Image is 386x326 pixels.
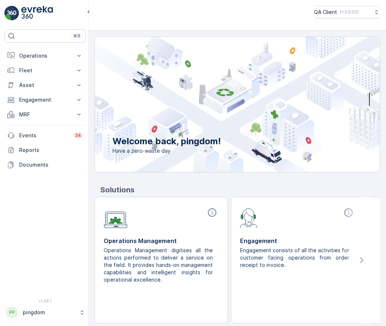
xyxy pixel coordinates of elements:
[6,307,18,318] div: PP
[104,207,128,228] img: module-icon
[104,236,219,245] p: Operations Management
[4,143,86,157] a: Reports
[240,207,257,228] img: module-icon
[314,8,337,16] p: QA Client
[73,33,81,39] p: ⌘B
[19,111,71,118] p: MRF
[4,157,86,172] a: Documents
[21,6,53,21] img: logo_light-DOdMpM7g.png
[340,9,359,15] p: ( +03:00 )
[240,247,349,269] p: Engagement consists of all the activities for customer facing operations from order receipt to in...
[4,78,86,93] button: Asset
[4,299,86,303] span: v 1.48.1
[4,305,86,320] button: PPpingdom
[100,184,380,195] p: Solutions
[19,67,71,74] p: Fleet
[23,309,75,316] p: pingdom
[314,6,380,18] button: QA Client(+03:00)
[19,96,71,104] p: Engagement
[19,146,83,154] p: Reports
[19,81,71,89] p: Asset
[112,147,221,155] span: Have a zero-waste day
[4,128,86,143] a: Events34
[62,37,380,172] img: city illustration
[4,107,86,122] button: MRF
[104,247,213,283] p: Operations Management digitises all the actions performed to deliver a service on the field. It p...
[19,161,83,169] p: Documents
[4,93,86,107] button: Engagement
[19,52,71,59] p: Operations
[19,132,69,139] p: Events
[4,48,86,63] button: Operations
[75,133,81,138] p: 34
[112,135,221,147] p: Welcome back, pingdom!
[4,6,19,21] img: logo
[240,236,355,245] p: Engagement
[4,63,86,78] button: Fleet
